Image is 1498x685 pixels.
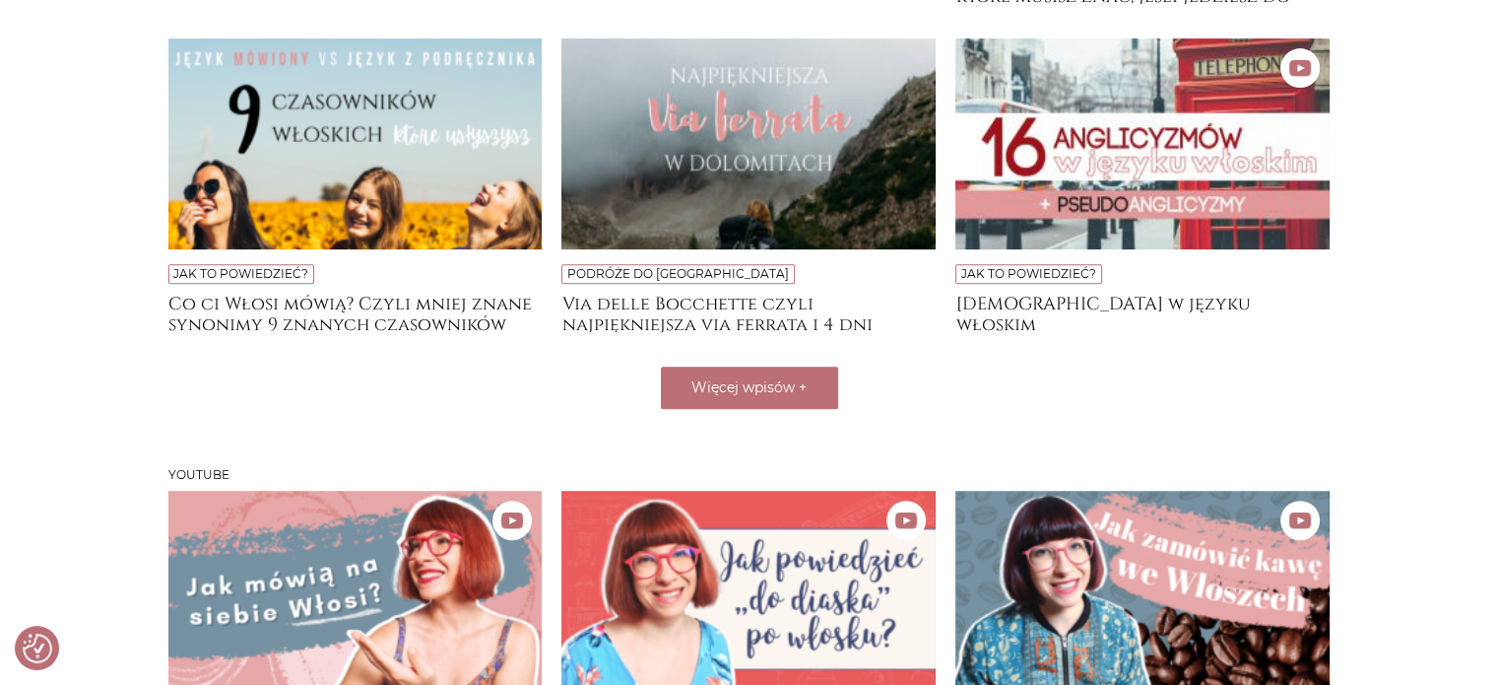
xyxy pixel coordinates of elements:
button: Więcej wpisów + [661,367,838,409]
button: Preferencje co do zgód [23,634,52,663]
a: Jak to powiedzieć? [961,266,1096,281]
a: Podróże do [GEOGRAPHIC_DATA] [567,266,789,281]
a: [DEMOGRAPHIC_DATA] w języku włoskim [955,294,1330,333]
a: Jak to powiedzieć? [173,266,308,281]
span: Więcej wpisów [691,378,795,396]
a: Co ci Włosi mówią? Czyli mniej znane synonimy 9 znanych czasowników [168,294,543,333]
a: Via delle Bocchette czyli najpiękniejsza via ferrata i 4 dni trekkingu w [GEOGRAPHIC_DATA] [561,294,936,333]
img: Revisit consent button [23,634,52,663]
span: + [799,378,807,396]
h3: Youtube [168,468,1331,482]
